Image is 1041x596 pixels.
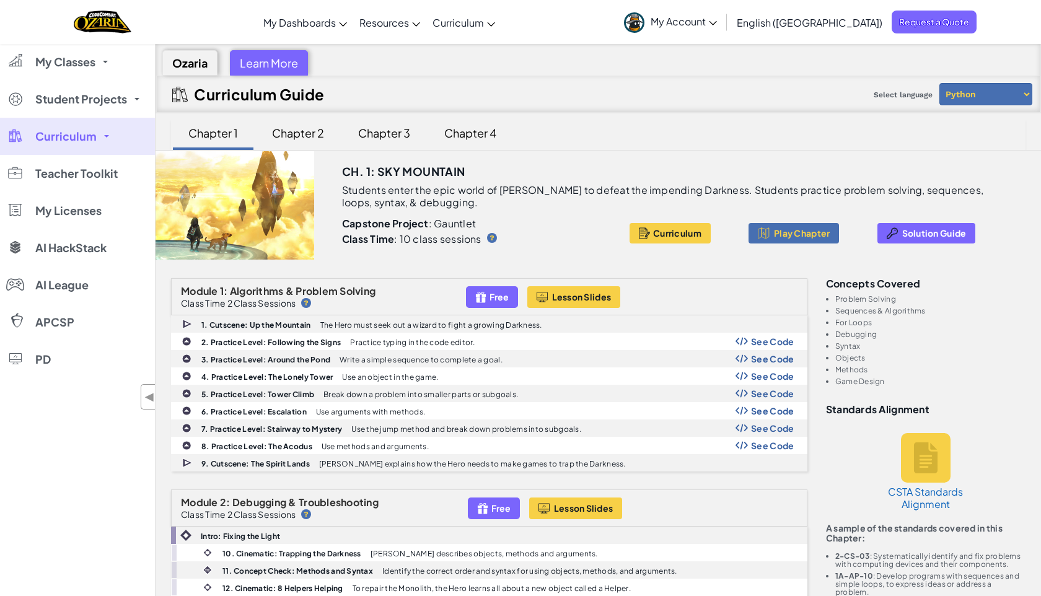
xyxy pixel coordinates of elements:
[202,547,213,558] img: IconCinematic.svg
[182,406,191,416] img: IconPracticeLevel.svg
[319,460,626,468] p: [PERSON_NAME] explains how the Hero needs to make games to trap the Darkness.
[322,442,429,450] p: Use methods and arguments.
[529,497,623,519] button: Lesson Slides
[491,503,511,513] span: Free
[230,284,376,297] span: Algorithms & Problem Solving
[171,402,807,419] a: 6. Practice Level: Escalation Use arguments with methods. Show Code Logo See Code
[751,406,794,416] span: See Code
[350,338,475,346] p: Practice typing in the code editor.
[222,549,361,558] b: 10. Cinematic: Trapping the Darkness
[301,509,311,519] img: IconHint.svg
[835,366,1026,374] li: Methods
[201,459,310,468] b: 9. Cutscene: The Spirit Lands
[35,242,107,253] span: AI HackStack
[222,566,373,576] b: 11. Concept Check: Methods and Syntax
[552,292,612,302] span: Lesson Slides
[316,408,425,416] p: Use arguments with methods.
[371,550,598,558] p: [PERSON_NAME] describes objects, methods and arguments.
[194,85,325,103] h2: Curriculum Guide
[751,440,794,450] span: See Code
[323,390,518,398] p: Break down a problem into smaller parts or subgoals.
[301,298,311,308] img: IconHint.svg
[751,388,794,398] span: See Code
[171,419,807,437] a: 7. Practice Level: Stairway to Mystery Use the jump method and break down problems into subgoals....
[181,284,218,297] span: Module
[477,501,488,515] img: IconFreeLevelv2.svg
[630,223,711,243] button: Curriculum
[232,496,379,509] span: Debugging & Troubleshooting
[181,509,296,519] p: Class Time 2 Class Sessions
[182,336,191,346] img: IconPracticeLevel.svg
[342,217,429,230] b: Capstone Project
[171,350,807,367] a: 3. Practice Level: Around the Pond Write a simple sequence to complete a goal. Show Code Logo See...
[171,544,807,561] a: 10. Cinematic: Trapping the Darkness [PERSON_NAME] describes objects, methods and arguments.
[736,389,748,398] img: Show Code Logo
[257,6,353,39] a: My Dashboards
[222,584,343,593] b: 12. Cinematic: 8 Helpers Helping
[342,373,438,381] p: Use an object in the game.
[202,582,213,593] img: IconCinematic.svg
[382,567,677,575] p: Identify the correct order and syntax for using objects, methods, and arguments.
[144,388,155,406] span: ◀
[835,295,1026,303] li: Problem Solving
[201,372,333,382] b: 4. Practice Level: The Lonely Tower
[359,16,409,29] span: Resources
[653,228,701,238] span: Curriculum
[201,532,280,541] b: Intro: Fixing the Light
[342,217,610,230] p: : Gauntlet
[651,15,717,28] span: My Account
[835,330,1026,338] li: Debugging
[892,11,977,33] a: Request a Quote
[182,318,193,330] img: IconCutscene.svg
[751,371,794,381] span: See Code
[201,355,330,364] b: 3. Practice Level: Around the Pond
[171,561,807,579] a: 11. Concept Check: Methods and Syntax Identify the correct order and syntax for using objects, me...
[736,354,748,363] img: Show Code Logo
[774,228,830,238] span: Play Chapter
[835,552,1026,568] li: : Systematically identify and fix problems with computing devices and their components.
[201,390,314,399] b: 5. Practice Level: Tower Climb
[171,437,807,454] a: 8. Practice Level: The Acodus Use methods and arguments. Show Code Logo See Code
[260,118,336,147] div: Chapter 2
[172,87,188,102] img: IconCurriculumGuide.svg
[751,423,794,433] span: See Code
[171,579,807,596] a: 12. Cinematic: 8 Helpers Helping To repair the Monolith, the Hero learns all about a new object c...
[342,184,995,209] p: Students enter the epic world of [PERSON_NAME] to defeat the impending Darkness. Students practic...
[877,223,976,243] button: Solution Guide
[171,454,807,471] a: 9. Cutscene: The Spirit Lands [PERSON_NAME] explains how the Hero needs to make games to trap the...
[201,442,312,451] b: 8. Practice Level: The Acodus
[182,423,191,433] img: IconPracticeLevel.svg
[835,377,1026,385] li: Game Design
[201,407,307,416] b: 6. Practice Level: Escalation
[35,131,97,142] span: Curriculum
[351,425,581,433] p: Use the jump method and break down problems into subgoals.
[201,424,342,434] b: 7. Practice Level: Stairway to Mystery
[35,56,95,68] span: My Classes
[835,354,1026,362] li: Objects
[749,223,839,243] a: Play Chapter
[432,118,509,147] div: Chapter 4
[340,356,503,364] p: Write a simple sequence to complete a goal.
[835,572,1026,596] li: : Develop programs with sequences and simple loops, to express ideas or address a problem.
[182,457,193,469] img: IconCutscene.svg
[826,278,1026,289] h3: Concepts covered
[342,162,465,181] h3: Ch. 1: Sky Mountain
[201,338,341,347] b: 2. Practice Level: Following the Signs
[263,16,336,29] span: My Dashboards
[220,496,231,509] span: 2:
[74,9,131,35] img: Home
[487,233,497,243] img: IconHint.svg
[879,421,972,523] a: CSTA Standards Alignment
[320,321,542,329] p: The Hero must seek out a wizard to fight a growing Darkness.
[433,16,484,29] span: Curriculum
[35,168,118,179] span: Teacher Toolkit
[162,50,217,76] div: Ozaria
[751,336,794,346] span: See Code
[176,118,250,147] div: Chapter 1
[826,523,1026,543] p: A sample of the standards covered in this Chapter:
[554,503,613,513] span: Lesson Slides
[475,290,486,304] img: IconFreeLevelv2.svg
[835,318,1026,326] li: For Loops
